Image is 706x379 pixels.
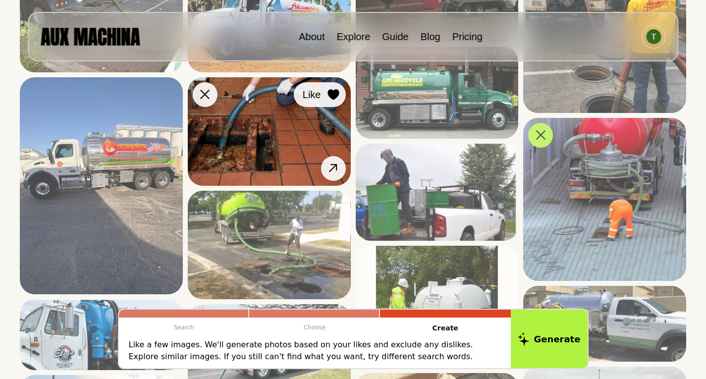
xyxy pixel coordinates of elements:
img: Search result [523,118,686,281]
img: Search result [356,47,519,139]
a: Blog [421,31,440,42]
img: Search result [356,246,519,368]
img: Search result [20,77,183,294]
img: Search result [523,286,686,362]
a: Guide [382,31,408,42]
img: Search result [188,77,351,186]
p: Search [119,318,250,337]
p: Like a few images. We'll generate photos based on your likes and exclude any dislikes. Explore si... [129,339,501,363]
button: Generate [511,310,588,368]
p: Create [380,318,511,339]
img: Search result [188,191,351,299]
img: Search result [20,299,183,371]
a: Explore [336,31,370,42]
p: Choose [249,318,380,337]
img: Search result [356,144,519,241]
a: Pricing [452,31,483,42]
button: Like [294,82,346,107]
img: AUX MACHINA [41,28,140,45]
span: Like [303,87,321,102]
a: About [299,31,325,42]
img: Avatar [646,29,661,44]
